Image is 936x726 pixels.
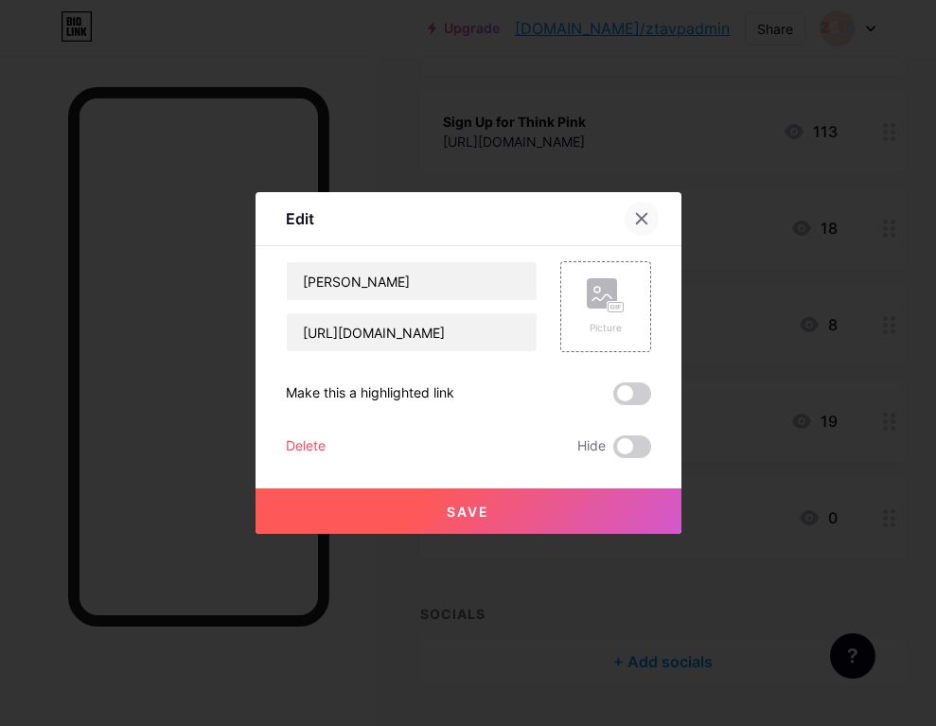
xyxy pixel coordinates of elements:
div: Picture [587,321,625,335]
span: Hide [577,435,606,458]
div: Delete [286,435,326,458]
input: URL [287,313,537,351]
div: Make this a highlighted link [286,382,454,405]
input: Title [287,262,537,300]
span: Save [447,504,489,520]
button: Save [256,488,681,534]
div: Edit [286,207,314,230]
